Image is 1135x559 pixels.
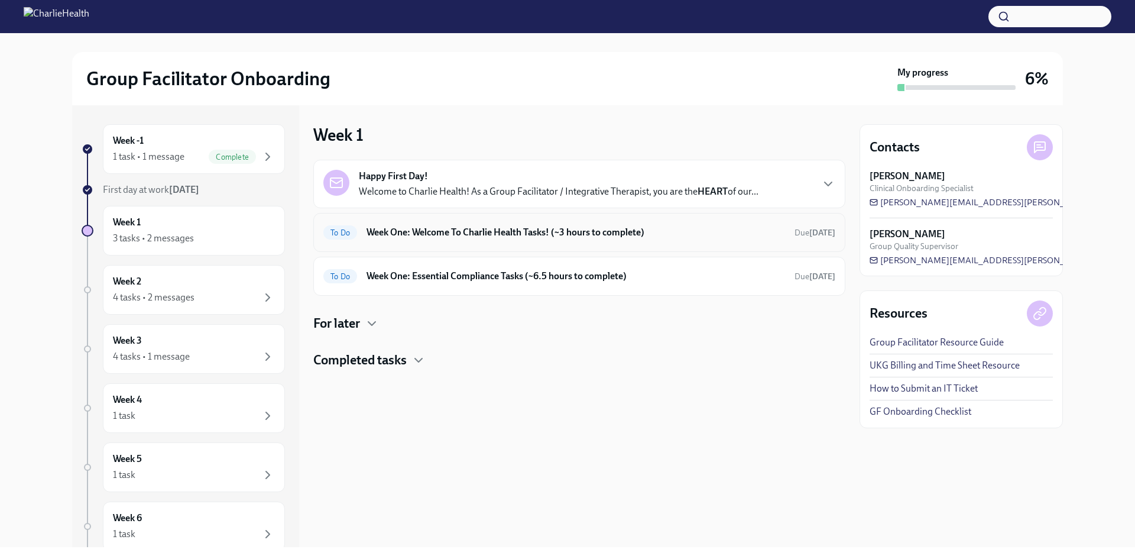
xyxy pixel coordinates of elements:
[113,216,141,229] h6: Week 1
[82,442,285,492] a: Week 51 task
[113,409,135,422] div: 1 task
[323,228,357,237] span: To Do
[794,228,835,238] span: Due
[113,528,135,541] div: 1 task
[82,383,285,433] a: Week 41 task
[870,305,928,322] h4: Resources
[323,267,835,286] a: To DoWeek One: Essential Compliance Tasks (~6.5 hours to complete)Due[DATE]
[113,334,142,347] h6: Week 3
[870,170,945,183] strong: [PERSON_NAME]
[313,351,407,369] h4: Completed tasks
[113,393,142,406] h6: Week 4
[113,291,194,304] div: 4 tasks • 2 messages
[313,315,845,332] div: For later
[82,502,285,551] a: Week 61 task
[794,227,835,238] span: October 20th, 2025 09:00
[367,270,785,283] h6: Week One: Essential Compliance Tasks (~6.5 hours to complete)
[870,359,1020,372] a: UKG Billing and Time Sheet Resource
[209,153,256,161] span: Complete
[113,468,135,482] div: 1 task
[313,315,360,332] h4: For later
[794,272,835,282] span: Due
[870,382,978,395] a: How to Submit an IT Ticket
[24,7,89,26] img: CharlieHealth
[1025,68,1049,89] h3: 6%
[359,185,758,198] p: Welcome to Charlie Health! As a Group Facilitator / Integrative Therapist, you are the of our...
[82,183,285,196] a: First day at work[DATE]
[870,336,1004,349] a: Group Facilitator Resource Guide
[870,241,958,252] span: Group Quality Supervisor
[113,512,142,525] h6: Week 6
[86,67,330,91] h2: Group Facilitator Onboarding
[113,453,142,466] h6: Week 5
[809,228,835,238] strong: [DATE]
[698,186,728,197] strong: HEART
[82,324,285,374] a: Week 34 tasks • 1 message
[359,170,428,183] strong: Happy First Day!
[870,183,974,194] span: Clinical Onboarding Specialist
[809,272,835,282] strong: [DATE]
[870,405,971,418] a: GF Onboarding Checklist
[323,272,357,281] span: To Do
[82,206,285,256] a: Week 13 tasks • 2 messages
[113,232,194,245] div: 3 tasks • 2 messages
[113,134,144,147] h6: Week -1
[870,228,945,241] strong: [PERSON_NAME]
[313,124,364,146] h3: Week 1
[82,124,285,174] a: Week -11 task • 1 messageComplete
[169,184,199,195] strong: [DATE]
[113,350,190,363] div: 4 tasks • 1 message
[82,265,285,315] a: Week 24 tasks • 2 messages
[103,184,199,195] span: First day at work
[113,275,141,288] h6: Week 2
[794,271,835,282] span: October 20th, 2025 09:00
[113,150,184,163] div: 1 task • 1 message
[367,226,785,239] h6: Week One: Welcome To Charlie Health Tasks! (~3 hours to complete)
[323,223,835,242] a: To DoWeek One: Welcome To Charlie Health Tasks! (~3 hours to complete)Due[DATE]
[313,351,845,369] div: Completed tasks
[870,138,920,156] h4: Contacts
[897,66,948,79] strong: My progress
